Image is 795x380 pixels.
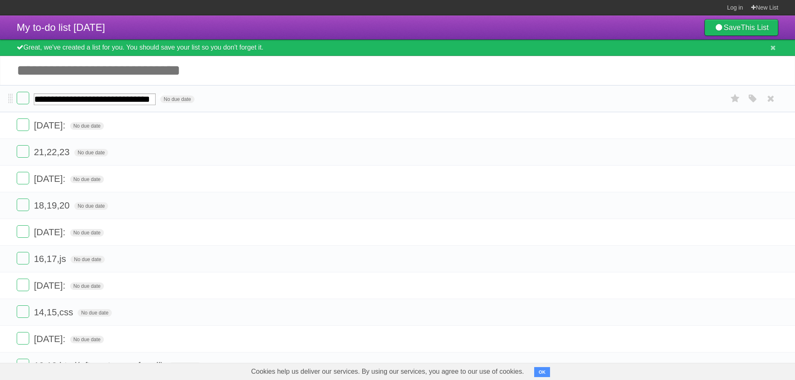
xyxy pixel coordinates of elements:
span: No due date [78,309,111,317]
button: OK [534,367,550,377]
span: No due date [70,122,104,130]
span: My to-do list [DATE] [17,22,105,33]
a: SaveThis List [704,19,778,36]
label: Done [17,359,29,371]
label: Star task [727,92,743,106]
span: 14,15,css [34,307,75,317]
label: Done [17,332,29,345]
span: Cookies help us deliver our services. By using our services, you agree to our use of cookies. [243,363,533,380]
span: No due date [160,96,194,103]
label: Done [17,225,29,238]
span: [DATE]: [34,174,67,184]
label: Done [17,252,29,264]
span: No due date [70,336,104,343]
b: This List [741,23,769,32]
span: No due date [71,256,104,263]
span: 21,22,23 [34,147,72,157]
span: [DATE]: [34,120,67,131]
label: Done [17,92,29,104]
span: [DATE]: [34,227,67,237]
span: No due date [70,282,104,290]
label: Done [17,145,29,158]
label: Done [17,118,29,131]
label: Done [17,172,29,184]
span: [DATE]: [34,334,67,344]
span: 18,19,20 [34,200,72,211]
span: No due date [70,176,104,183]
span: No due date [74,202,108,210]
span: [DATE]: [34,280,67,291]
span: 16,17,js [34,254,68,264]
label: Done [17,305,29,318]
span: 12,13,html(aft: rest same for all) [34,360,166,371]
span: No due date [74,149,108,156]
label: Done [17,199,29,211]
span: No due date [70,229,104,237]
label: Done [17,279,29,291]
